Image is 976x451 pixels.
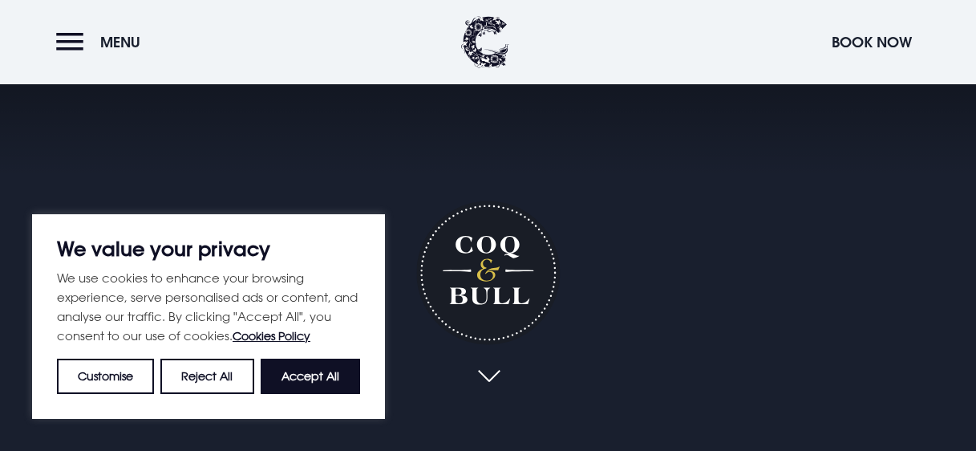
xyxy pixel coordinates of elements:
[57,359,154,394] button: Customise
[261,359,360,394] button: Accept All
[32,214,385,419] div: We value your privacy
[100,33,140,51] span: Menu
[56,25,148,59] button: Menu
[57,268,360,346] p: We use cookies to enhance your browsing experience, serve personalised ads or content, and analys...
[461,16,509,68] img: Clandeboye Lodge
[416,201,560,344] h1: Coq & Bull
[160,359,253,394] button: Reject All
[57,239,360,258] p: We value your privacy
[824,25,920,59] button: Book Now
[233,329,310,343] a: Cookies Policy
